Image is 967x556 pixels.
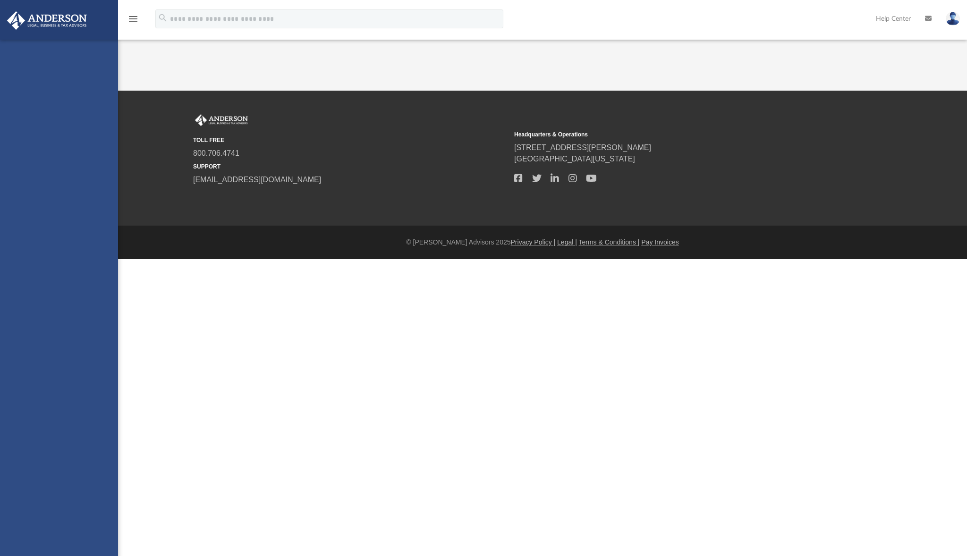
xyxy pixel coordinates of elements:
[514,130,829,139] small: Headquarters & Operations
[514,143,651,152] a: [STREET_ADDRESS][PERSON_NAME]
[127,13,139,25] i: menu
[158,13,168,23] i: search
[579,238,640,246] a: Terms & Conditions |
[557,238,577,246] a: Legal |
[193,176,321,184] a: [EMAIL_ADDRESS][DOMAIN_NAME]
[514,155,635,163] a: [GEOGRAPHIC_DATA][US_STATE]
[193,114,250,126] img: Anderson Advisors Platinum Portal
[511,238,556,246] a: Privacy Policy |
[118,237,967,247] div: © [PERSON_NAME] Advisors 2025
[193,149,239,157] a: 800.706.4741
[193,136,508,144] small: TOLL FREE
[193,162,508,171] small: SUPPORT
[4,11,90,30] img: Anderson Advisors Platinum Portal
[127,18,139,25] a: menu
[641,238,679,246] a: Pay Invoices
[946,12,960,25] img: User Pic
